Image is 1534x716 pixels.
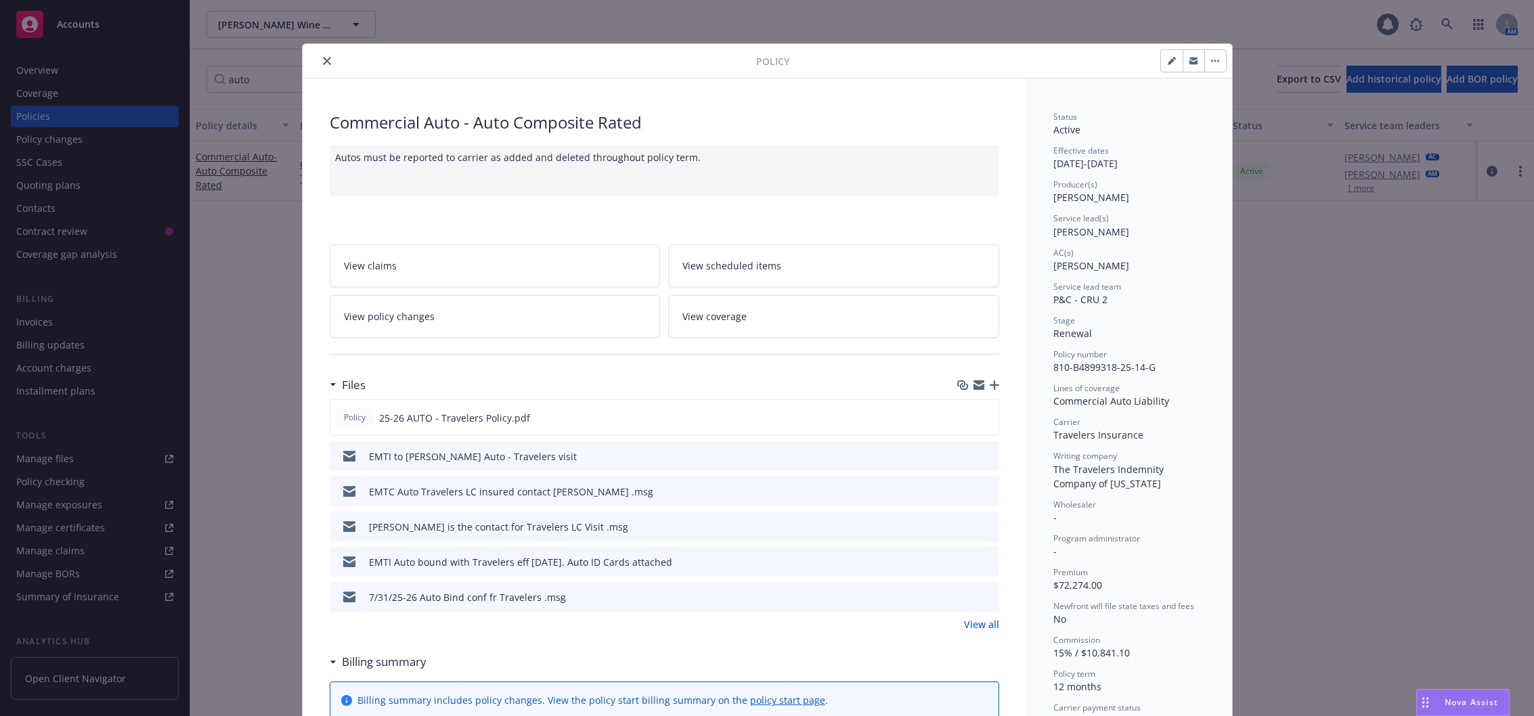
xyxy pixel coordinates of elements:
h3: Billing summary [342,653,426,671]
div: [DATE] - [DATE] [1053,145,1205,171]
span: No [1053,612,1066,625]
button: download file [960,449,971,464]
button: download file [960,555,971,569]
span: View claims [344,259,397,273]
span: Stage [1053,315,1075,326]
span: Nova Assist [1445,696,1498,708]
span: View policy changes [344,309,435,323]
span: Travelers Insurance [1053,428,1143,441]
div: [PERSON_NAME] is the contact for Travelers LC Visit .msg [369,520,628,534]
a: View all [964,617,999,631]
span: Writing company [1053,450,1117,462]
span: Renewal [1053,327,1092,340]
span: The Travelers Indemnity Company of [US_STATE] [1053,463,1166,490]
span: Policy term [1053,668,1095,679]
span: Service lead team [1053,281,1121,292]
span: Service lead(s) [1053,212,1109,224]
button: preview file [982,555,994,569]
span: - [1053,545,1057,558]
div: Commercial Auto - Auto Composite Rated [330,111,999,134]
span: Policy number [1053,349,1107,360]
button: close [319,53,335,69]
span: Policy [756,54,789,68]
span: P&C - CRU 2 [1053,293,1108,306]
span: View coverage [682,309,747,323]
div: Drag to move [1417,690,1434,715]
span: [PERSON_NAME] [1053,225,1129,238]
div: Billing summary includes policy changes. View the policy start billing summary on the . [357,693,828,707]
span: Carrier [1053,416,1080,428]
button: preview file [982,520,994,534]
button: preview file [982,485,994,499]
button: Nova Assist [1416,689,1510,716]
a: View coverage [668,295,999,338]
span: Producer(s) [1053,179,1097,190]
div: EMTC Auto Travelers LC insured contact [PERSON_NAME] .msg [369,485,653,499]
span: Wholesaler [1053,499,1096,510]
span: Premium [1053,566,1088,578]
span: View scheduled items [682,259,781,273]
div: Autos must be reported to carrier as added and deleted throughout policy term. [330,145,999,196]
span: $72,274.00 [1053,579,1102,591]
div: 7/31/25-26 Auto Bind conf fr Travelers .msg [369,590,566,604]
span: Effective dates [1053,145,1109,156]
button: preview file [981,411,993,425]
span: Policy [341,411,368,424]
span: [PERSON_NAME] [1053,191,1129,204]
span: 15% / $10,841.10 [1053,646,1130,659]
button: preview file [982,590,994,604]
span: 12 months [1053,680,1101,693]
span: Commercial Auto Liability [1053,395,1169,407]
span: Lines of coverage [1053,382,1120,394]
div: EMTI Auto bound with Travelers eff [DATE]. Auto ID Cards attached [369,555,672,569]
a: View claims [330,244,661,287]
span: - [1053,511,1057,524]
span: AC(s) [1053,247,1074,259]
a: View policy changes [330,295,661,338]
h3: Files [342,376,366,394]
div: EMTI to [PERSON_NAME] Auto - Travelers visit [369,449,577,464]
a: View scheduled items [668,244,999,287]
span: 810-B4899318-25-14-G [1053,361,1156,374]
span: [PERSON_NAME] [1053,259,1129,272]
a: policy start page [750,694,825,707]
button: download file [960,590,971,604]
span: Program administrator [1053,533,1140,544]
span: Newfront will file state taxes and fees [1053,600,1194,612]
span: 25-26 AUTO - Travelers Policy.pdf [379,411,530,425]
button: preview file [982,449,994,464]
span: Status [1053,111,1077,122]
span: Active [1053,123,1080,136]
button: download file [960,520,971,534]
div: Billing summary [330,653,426,671]
button: download file [959,411,970,425]
div: Files [330,376,366,394]
span: Carrier payment status [1053,702,1141,713]
span: Commission [1053,634,1100,646]
button: download file [960,485,971,499]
